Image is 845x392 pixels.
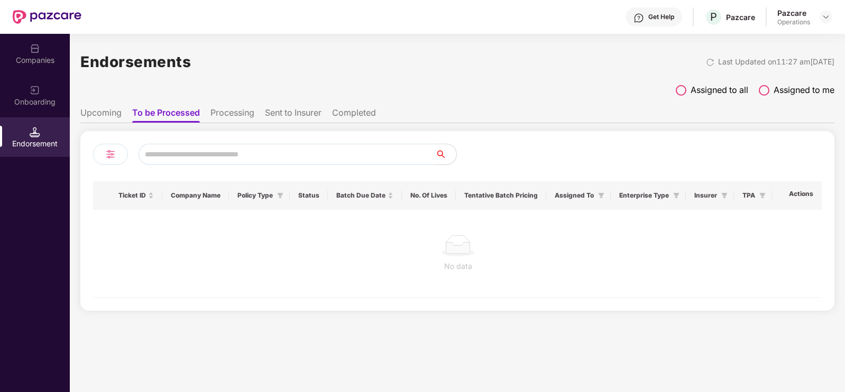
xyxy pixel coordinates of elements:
span: search [435,150,456,158]
th: Company Name [162,181,229,210]
span: Insurer [694,191,717,200]
th: No. Of Lives [402,181,456,210]
th: Batch Due Date [328,181,402,210]
span: Assigned to me [774,83,834,97]
span: filter [719,189,730,202]
span: filter [759,192,766,199]
button: search [435,144,457,165]
span: filter [671,189,682,202]
span: filter [757,189,768,202]
img: svg+xml;base64,PHN2ZyBpZD0iSGVscC0zMngzMiIgeG1sbnM9Imh0dHA6Ly93d3cudzMub3JnLzIwMDAvc3ZnIiB3aWR0aD... [633,13,644,23]
div: No data [102,260,814,272]
th: Tentative Batch Pricing [456,181,546,210]
img: svg+xml;base64,PHN2ZyB3aWR0aD0iMTQuNSIgaGVpZ2h0PSIxNC41IiB2aWV3Qm94PSIwIDAgMTYgMTYiIGZpbGw9Im5vbm... [30,127,40,137]
li: Completed [332,107,376,123]
img: New Pazcare Logo [13,10,81,24]
span: P [710,11,717,23]
div: Pazcare [777,8,810,18]
span: Enterprise Type [619,191,669,200]
span: filter [673,192,679,199]
th: Actions [780,181,822,210]
h1: Endorsements [80,50,191,73]
span: Batch Due Date [336,191,385,200]
img: svg+xml;base64,PHN2ZyBpZD0iRHJvcGRvd24tMzJ4MzIiIHhtbG5zPSJodHRwOi8vd3d3LnczLm9yZy8yMDAwL3N2ZyIgd2... [822,13,830,21]
span: filter [275,189,286,202]
th: Ticket ID [110,181,162,210]
li: Processing [210,107,254,123]
span: filter [277,192,283,199]
span: Assigned to all [691,83,748,97]
img: svg+xml;base64,PHN2ZyBpZD0iUmVsb2FkLTMyeDMyIiB4bWxucz0iaHR0cDovL3d3dy53My5vcmcvMjAwMC9zdmciIHdpZH... [706,58,714,67]
span: TPA [742,191,755,200]
span: Policy Type [237,191,273,200]
div: Pazcare [726,12,755,22]
th: Status [290,181,328,210]
span: Ticket ID [118,191,146,200]
div: Get Help [648,13,674,21]
span: Assigned To [555,191,594,200]
img: svg+xml;base64,PHN2ZyB4bWxucz0iaHR0cDovL3d3dy53My5vcmcvMjAwMC9zdmciIHdpZHRoPSIyNCIgaGVpZ2h0PSIyNC... [104,148,117,161]
img: svg+xml;base64,PHN2ZyB3aWR0aD0iMjAiIGhlaWdodD0iMjAiIHZpZXdCb3g9IjAgMCAyMCAyMCIgZmlsbD0ibm9uZSIgeG... [30,85,40,96]
div: Last Updated on 11:27 am[DATE] [718,56,834,68]
li: Sent to Insurer [265,107,322,123]
span: filter [721,192,728,199]
th: Remarks [772,181,816,210]
img: svg+xml;base64,PHN2ZyBpZD0iQ29tcGFuaWVzIiB4bWxucz0iaHR0cDovL3d3dy53My5vcmcvMjAwMC9zdmciIHdpZHRoPS... [30,43,40,54]
li: To be Processed [132,107,200,123]
div: Operations [777,18,810,26]
span: filter [598,192,604,199]
li: Upcoming [80,107,122,123]
span: filter [596,189,607,202]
